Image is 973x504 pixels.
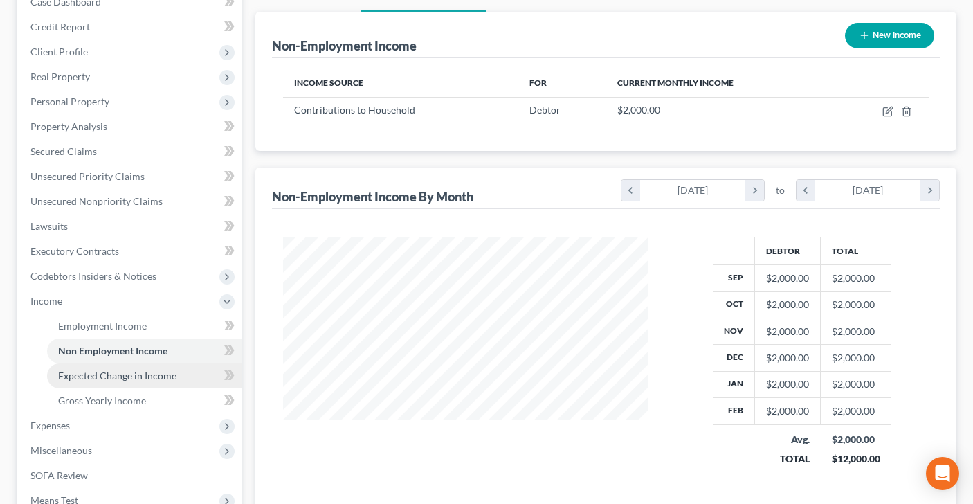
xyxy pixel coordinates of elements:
[776,183,785,197] span: to
[845,23,934,48] button: New Income
[19,15,242,39] a: Credit Report
[713,318,755,344] th: Nov
[47,363,242,388] a: Expected Change in Income
[294,104,415,116] span: Contributions to Household
[821,398,891,424] td: $2,000.00
[30,195,163,207] span: Unsecured Nonpriority Claims
[30,220,68,232] span: Lawsuits
[713,265,755,291] th: Sep
[294,78,363,88] span: Income Source
[30,71,90,82] span: Real Property
[713,291,755,318] th: Oct
[30,270,156,282] span: Codebtors Insiders & Notices
[529,104,561,116] span: Debtor
[766,377,809,391] div: $2,000.00
[19,114,242,139] a: Property Analysis
[47,339,242,363] a: Non Employment Income
[30,120,107,132] span: Property Analysis
[617,104,660,116] span: $2,000.00
[640,180,746,201] div: [DATE]
[30,170,145,182] span: Unsecured Priority Claims
[19,214,242,239] a: Lawsuits
[58,370,176,381] span: Expected Change in Income
[766,433,810,447] div: Avg.
[47,388,242,413] a: Gross Yearly Income
[713,371,755,397] th: Jan
[19,239,242,264] a: Executory Contracts
[926,457,959,490] div: Open Intercom Messenger
[58,320,147,332] span: Employment Income
[19,463,242,488] a: SOFA Review
[30,295,62,307] span: Income
[713,345,755,371] th: Dec
[832,433,880,447] div: $2,000.00
[821,291,891,318] td: $2,000.00
[713,398,755,424] th: Feb
[30,21,90,33] span: Credit Report
[766,452,810,466] div: TOTAL
[58,345,167,357] span: Non Employment Income
[821,371,891,397] td: $2,000.00
[30,420,70,431] span: Expenses
[920,180,939,201] i: chevron_right
[621,180,640,201] i: chevron_left
[821,265,891,291] td: $2,000.00
[30,145,97,157] span: Secured Claims
[766,404,809,418] div: $2,000.00
[30,46,88,57] span: Client Profile
[821,237,891,264] th: Total
[47,314,242,339] a: Employment Income
[766,325,809,339] div: $2,000.00
[766,271,809,285] div: $2,000.00
[272,37,417,54] div: Non-Employment Income
[30,444,92,456] span: Miscellaneous
[30,245,119,257] span: Executory Contracts
[766,298,809,312] div: $2,000.00
[755,237,821,264] th: Debtor
[272,188,473,205] div: Non-Employment Income By Month
[745,180,764,201] i: chevron_right
[821,318,891,344] td: $2,000.00
[30,469,88,481] span: SOFA Review
[19,164,242,189] a: Unsecured Priority Claims
[19,139,242,164] a: Secured Claims
[815,180,921,201] div: [DATE]
[617,78,734,88] span: Current Monthly Income
[19,189,242,214] a: Unsecured Nonpriority Claims
[529,78,547,88] span: For
[58,395,146,406] span: Gross Yearly Income
[797,180,815,201] i: chevron_left
[766,351,809,365] div: $2,000.00
[821,345,891,371] td: $2,000.00
[30,96,109,107] span: Personal Property
[832,452,880,466] div: $12,000.00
